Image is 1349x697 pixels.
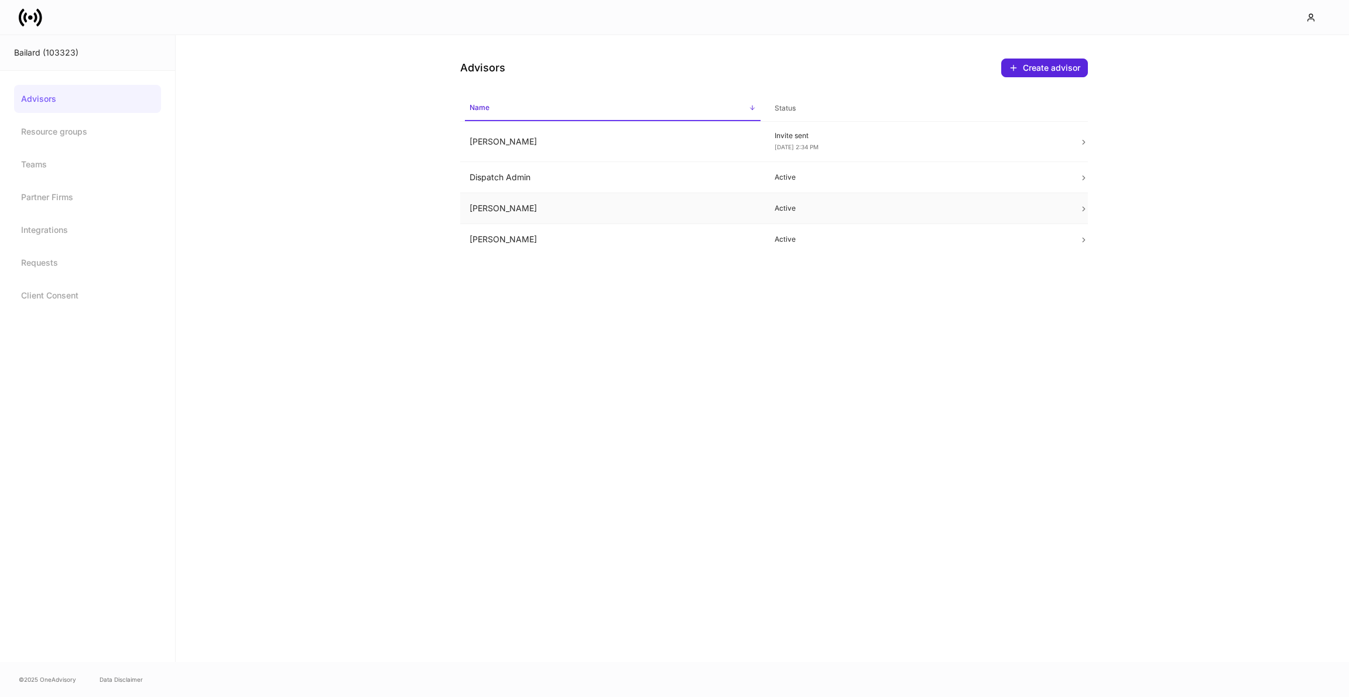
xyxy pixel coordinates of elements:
[14,216,161,244] a: Integrations
[470,102,489,113] h6: Name
[19,675,76,684] span: © 2025 OneAdvisory
[100,675,143,684] a: Data Disclaimer
[775,102,796,114] h6: Status
[770,97,1066,121] span: Status
[14,85,161,113] a: Advisors
[14,249,161,277] a: Requests
[460,224,765,255] td: [PERSON_NAME]
[775,143,819,150] span: [DATE] 2:34 PM
[460,122,765,162] td: [PERSON_NAME]
[460,193,765,224] td: [PERSON_NAME]
[775,173,1061,182] p: Active
[775,131,1061,140] p: Invite sent
[1001,59,1088,77] button: Create advisor
[14,47,161,59] div: Bailard (103323)
[460,162,765,193] td: Dispatch Admin
[14,150,161,178] a: Teams
[14,118,161,146] a: Resource groups
[14,183,161,211] a: Partner Firms
[460,61,505,75] h4: Advisors
[1009,63,1080,73] div: Create advisor
[775,235,1061,244] p: Active
[14,281,161,310] a: Client Consent
[465,96,761,121] span: Name
[775,204,1061,213] p: Active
